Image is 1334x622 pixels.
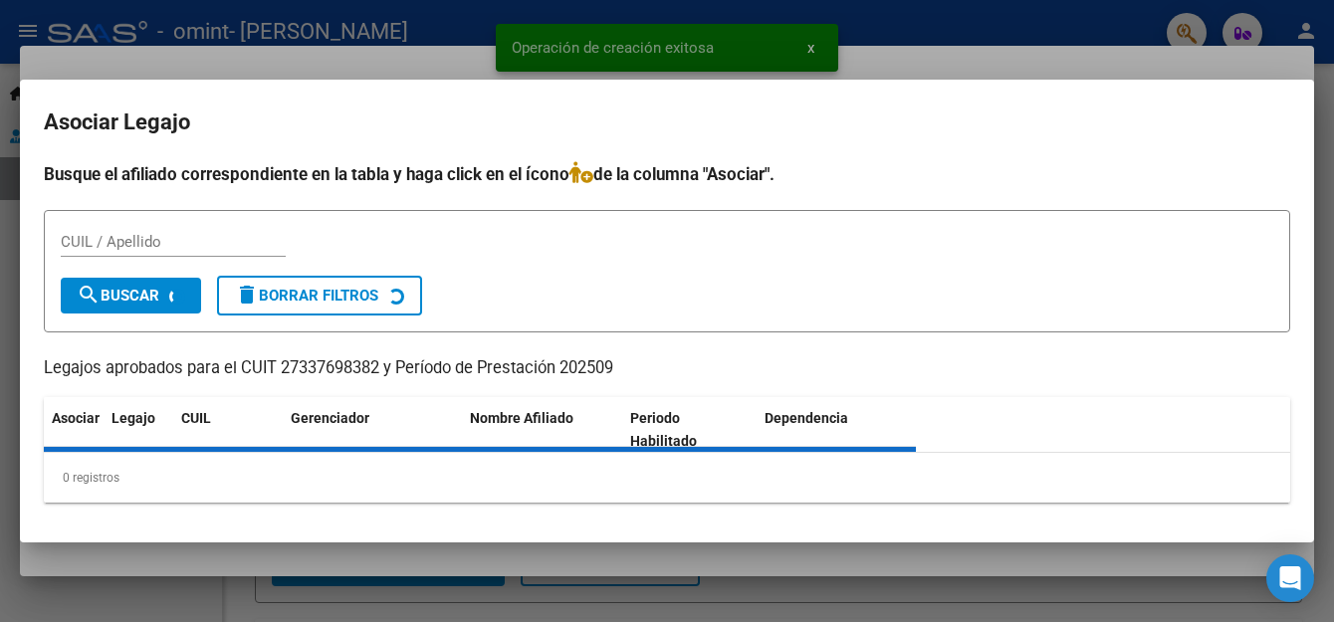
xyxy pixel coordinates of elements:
[291,410,369,426] span: Gerenciador
[44,161,1290,187] h4: Busque el afiliado correspondiente en la tabla y haga click en el ícono de la columna "Asociar".
[111,410,155,426] span: Legajo
[630,410,697,449] span: Periodo Habilitado
[61,278,201,313] button: Buscar
[283,397,462,463] datatable-header-cell: Gerenciador
[235,283,259,307] mat-icon: delete
[462,397,622,463] datatable-header-cell: Nombre Afiliado
[757,397,917,463] datatable-header-cell: Dependencia
[173,397,283,463] datatable-header-cell: CUIL
[181,410,211,426] span: CUIL
[44,104,1290,141] h2: Asociar Legajo
[52,410,100,426] span: Asociar
[77,287,159,305] span: Buscar
[470,410,573,426] span: Nombre Afiliado
[1266,554,1314,602] div: Open Intercom Messenger
[44,397,104,463] datatable-header-cell: Asociar
[217,276,422,315] button: Borrar Filtros
[104,397,173,463] datatable-header-cell: Legajo
[765,410,848,426] span: Dependencia
[44,356,1290,381] p: Legajos aprobados para el CUIT 27337698382 y Período de Prestación 202509
[44,453,1290,503] div: 0 registros
[235,287,378,305] span: Borrar Filtros
[622,397,757,463] datatable-header-cell: Periodo Habilitado
[77,283,101,307] mat-icon: search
